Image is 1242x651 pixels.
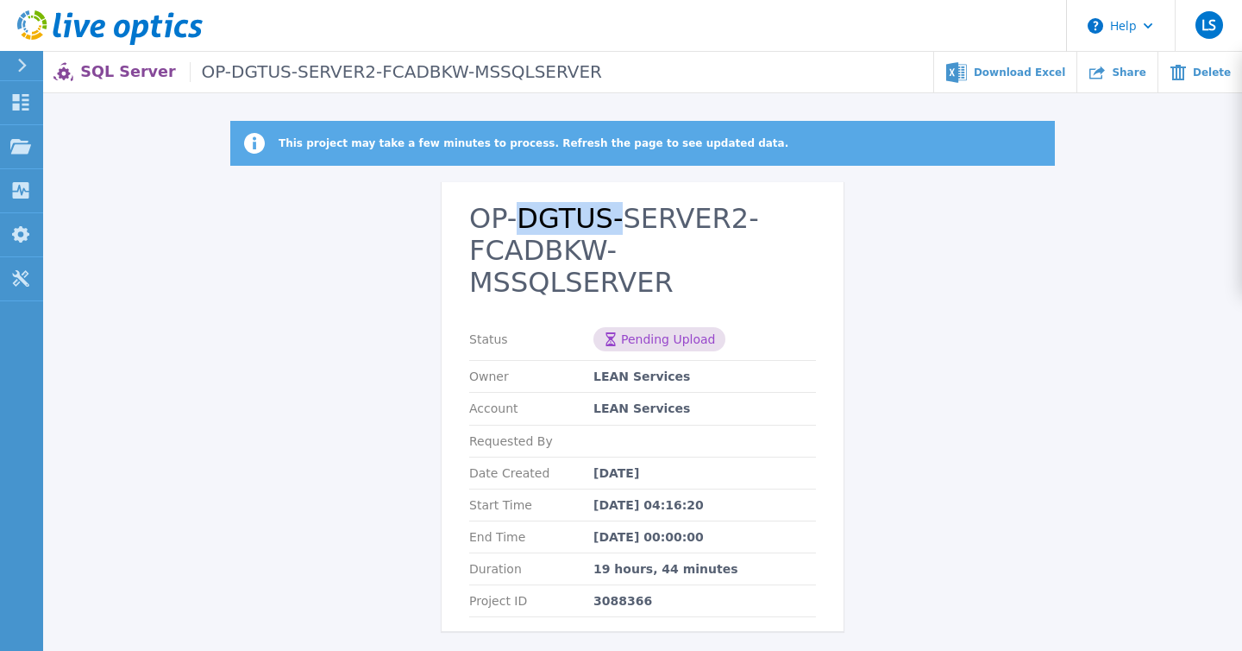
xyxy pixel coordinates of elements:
p: Account [469,401,593,415]
p: LEAN Services [593,401,690,415]
p: End Time [469,530,593,544]
p: SQL Server [80,62,602,82]
p: Owner [469,370,593,383]
p: [DATE] 00:00:00 [593,530,704,544]
span: LS [1201,18,1216,32]
span: Download Excel [974,67,1065,78]
span: OP-DGTUS-SERVER2-FCADBKW-MSSQLSERVER [190,62,602,82]
p: Duration [469,562,593,576]
h2: OP-DGTUS-SERVER2-FCADBKW-MSSQLSERVER [469,203,816,298]
p: [DATE] 04:16:20 [593,498,704,512]
p: 19 hours, 44 minutes [593,562,738,576]
p: Start Time [469,498,593,512]
p: [DATE] [593,466,639,480]
div: Pending Upload [593,327,725,351]
p: Requested By [469,434,593,448]
p: Status [469,332,593,346]
p: 3088366 [593,594,652,608]
span: Delete [1193,67,1231,78]
p: Date Created [469,466,593,480]
p: LEAN Services [593,370,690,383]
p: Project ID [469,594,593,608]
p: This project may take a few minutes to process. Refresh the page to see updated data. [279,137,788,150]
span: Share [1112,67,1145,78]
